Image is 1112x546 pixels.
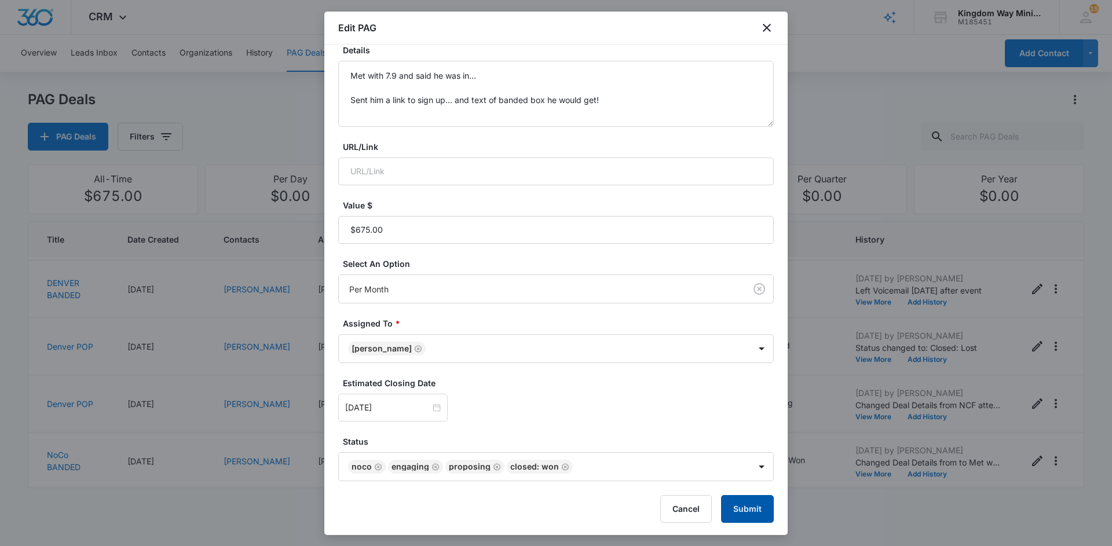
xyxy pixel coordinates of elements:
div: Remove Greg Muehlberger [412,345,422,353]
label: Value $ [343,199,778,211]
button: Cancel [660,495,712,523]
div: Engaging [392,463,429,471]
div: Remove Closed: Won [559,463,569,471]
label: Status [343,435,778,448]
label: Select An Option [343,258,778,270]
div: Remove Proposing [491,463,501,471]
div: Remove Engaging [429,463,440,471]
button: close [760,21,774,35]
label: URL/Link [343,141,778,153]
input: Jul 31, 2025 [345,401,430,414]
input: URL/Link [338,157,774,185]
textarea: Met with 7.9 and said he was in... Sent him a link to sign up... and text of banded box he would ... [338,61,774,127]
input: Value $ [338,216,774,244]
div: [PERSON_NAME] [352,345,412,353]
label: Estimated Closing Date [343,377,778,389]
div: Remove NoCo [372,463,382,471]
div: NoCo [352,463,372,471]
h1: Edit PAG [338,21,376,35]
div: Closed: Won [510,463,559,471]
div: Proposing [449,463,491,471]
label: Details [343,44,778,56]
button: Clear [750,280,769,298]
label: Assigned To [343,317,778,329]
button: Submit [721,495,774,523]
